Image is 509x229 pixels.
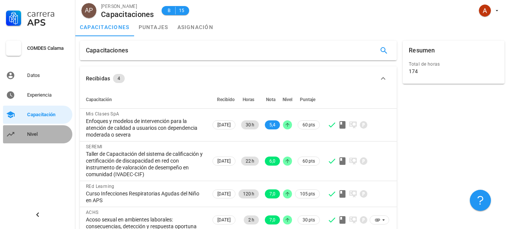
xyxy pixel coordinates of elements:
[86,118,205,138] div: Enfoques y modelos de intervención para la atención de calidad a usuarios con dependencia moderad...
[409,60,498,68] div: Total de horas
[86,41,128,60] div: Capacitaciones
[27,131,69,137] div: Nivel
[134,18,173,36] a: puntajes
[281,91,293,109] th: Nivel
[173,18,218,36] a: asignación
[27,92,69,98] div: Experiencia
[243,189,254,198] span: 120 h
[269,215,275,224] span: 7,0
[81,3,96,18] div: avatar
[118,74,120,83] span: 4
[86,190,205,204] div: Curso Infecciones Respiratorias Agudas del Niño en APS
[86,151,205,178] div: Taller de Capacitación del sistema de calificación y certificación de discapacidad en red con ins...
[303,121,315,129] span: 60 pts
[266,97,275,102] span: Nota
[27,45,69,51] div: COMDES Calama
[80,91,211,109] th: Capacitación
[101,10,154,18] div: Capacitaciones
[293,91,321,109] th: Puntaje
[409,41,435,60] div: Resumen
[3,106,72,124] a: Capacitación
[217,190,231,198] span: [DATE]
[75,18,134,36] a: capacitaciones
[101,3,154,10] div: [PERSON_NAME]
[3,125,72,143] a: Nivel
[409,68,418,75] div: 174
[269,157,275,166] span: 6,0
[27,72,69,78] div: Datos
[300,97,315,102] span: Puntaje
[300,190,315,198] span: 105 pts
[86,97,112,102] span: Capacitación
[217,157,231,165] span: [DATE]
[217,97,235,102] span: Recibido
[260,91,281,109] th: Nota
[166,7,172,14] span: B
[85,3,93,18] span: AP
[269,189,275,198] span: 7,0
[243,97,254,102] span: Horas
[246,157,254,166] span: 22 h
[217,121,231,129] span: [DATE]
[303,216,315,224] span: 30 pts
[86,210,99,215] span: ACHS
[283,97,292,102] span: Nivel
[269,120,275,129] span: 5,4
[80,66,397,91] button: Recibidas 4
[217,216,231,224] span: [DATE]
[3,86,72,104] a: Experiencia
[86,144,102,149] span: SEREMI
[86,74,110,83] div: Recibidas
[86,111,119,117] span: Mis Clases SpA
[27,112,69,118] div: Capacitación
[27,9,69,18] div: Carrera
[179,7,185,14] span: 15
[86,184,115,189] span: REd Learning
[3,66,72,85] a: Datos
[237,91,260,109] th: Horas
[479,5,491,17] div: avatar
[303,157,315,165] span: 60 pts
[211,91,237,109] th: Recibido
[27,18,69,27] div: APS
[248,215,254,224] span: 2 h
[246,120,254,129] span: 30 h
